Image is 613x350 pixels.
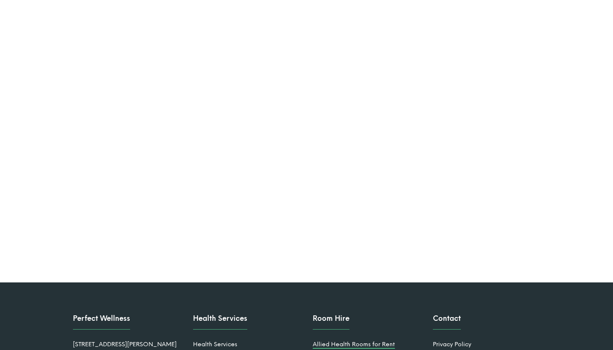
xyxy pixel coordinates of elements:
a: Health Services [193,341,237,348]
a: Privacy Policy [433,341,471,348]
iframe: Perfect Wellness [4,27,609,278]
h3: Room Hire [313,315,349,330]
h3: Health Services [193,315,247,330]
h3: Perfect Wellness [73,315,130,330]
a: Allied Health Rooms for Rent [313,341,395,348]
h3: Contact [433,315,461,330]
